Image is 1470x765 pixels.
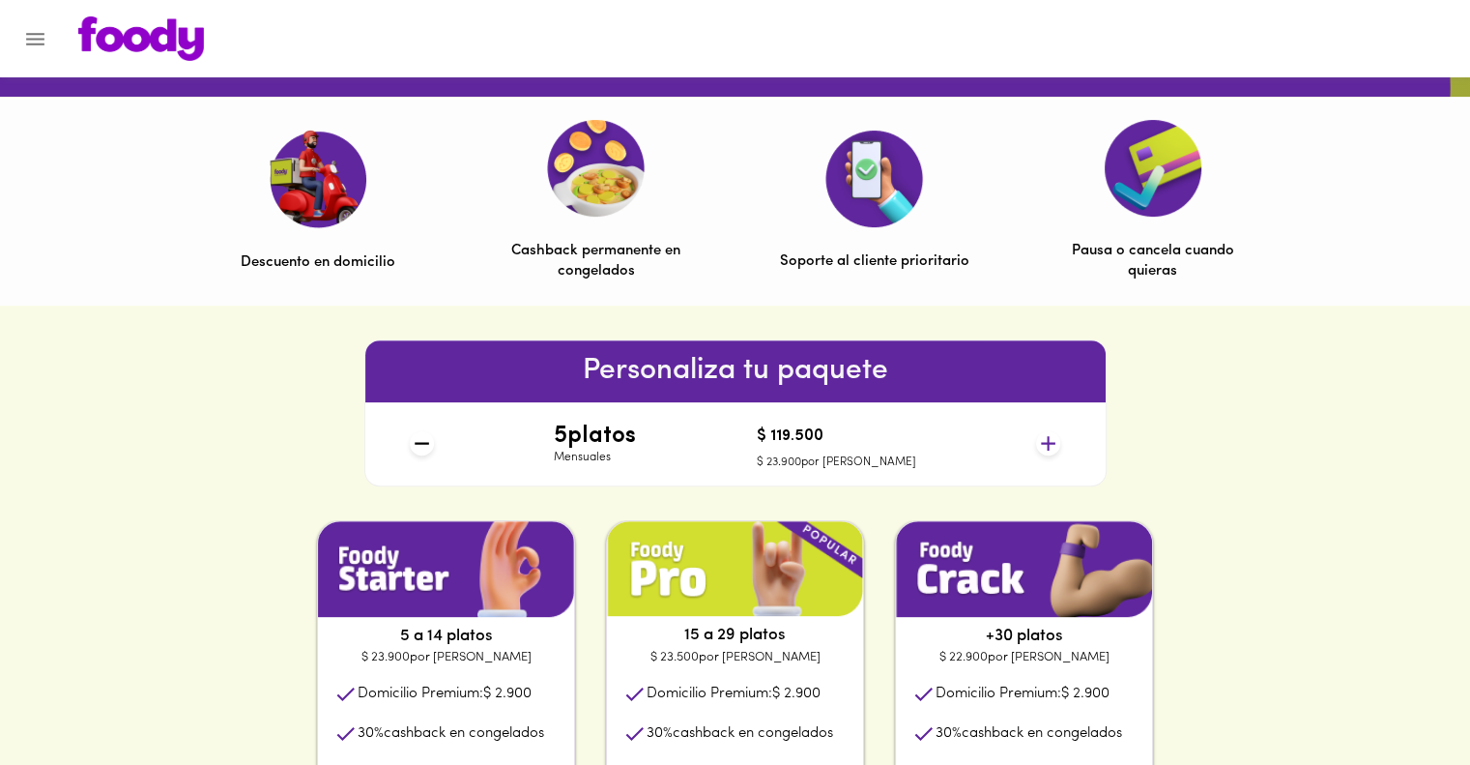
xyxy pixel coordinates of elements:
p: $ 22.900 por [PERSON_NAME] [896,648,1152,667]
span: 30 % [358,726,384,741]
p: $ 23.500 por [PERSON_NAME] [607,648,863,667]
p: cashback en congelados [936,723,1122,744]
iframe: Messagebird Livechat Widget [1358,653,1451,746]
img: Cashback permanente en congelados [547,120,645,217]
p: $ 23.900 por [PERSON_NAME] [318,648,574,667]
img: plan1 [318,521,574,617]
p: Pausa o cancela cuando quieras [1058,241,1248,282]
p: Cashback permanente en congelados [502,241,691,282]
p: Domicilio Premium: [936,684,1110,704]
h4: $ 119.500 [757,428,916,446]
p: cashback en congelados [358,723,544,744]
h4: 5 platos [554,424,636,449]
p: Soporte al cliente prioritario [780,251,969,272]
p: 5 a 14 platos [318,625,574,648]
button: Menu [12,15,59,63]
p: $ 23.900 por [PERSON_NAME] [757,455,916,471]
p: Descuento en domicilio [241,252,395,273]
h6: Personaliza tu paquete [365,348,1106,395]
span: $ 2.900 [772,687,821,701]
p: 15 a 29 platos [607,624,863,647]
span: 30 % [936,726,962,741]
img: Soporte al cliente prioritario [825,131,923,227]
span: $ 2.900 [1061,687,1110,701]
img: plan1 [607,521,863,617]
img: Descuento en domicilio [269,130,366,228]
img: Pausa o cancela cuando quieras [1105,120,1201,217]
span: $ 2.900 [483,687,532,701]
img: logo.png [78,16,204,61]
p: Domicilio Premium: [358,684,532,704]
p: +30 platos [896,625,1152,648]
p: cashback en congelados [647,723,833,744]
p: Domicilio Premium: [647,684,821,704]
span: 30 % [647,726,673,741]
p: Mensuales [554,450,636,466]
img: plan1 [896,521,1152,617]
